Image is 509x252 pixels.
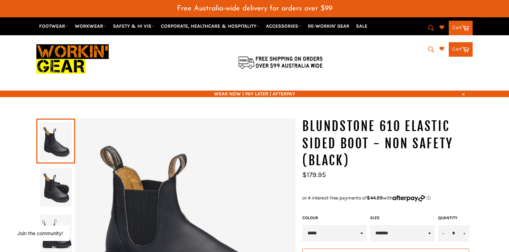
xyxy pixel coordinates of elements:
[449,21,473,35] a: Cart
[302,171,326,179] span: $179.95
[177,5,332,12] span: Free Australia-wide delivery for orders over $99
[459,225,469,242] button: Increase item quantity by one
[36,39,109,78] img: Workin Gear leaders in Workwear, Safety Boots, PPE, Uniforms. Australia's No.1 in Workwear
[438,225,448,242] button: Reduce item quantity by one
[36,20,71,32] a: FOOTWEAR
[72,20,109,32] a: WORKWEAR
[40,168,72,206] img: BLUNDSTONE 610 Elastic Sided Boot - Non Safety - Workin Gear
[110,20,157,32] a: SAFETY & HI VIS
[237,55,324,69] img: Flat $9.95 shipping Australia wide
[449,42,473,57] a: Cart
[353,20,370,32] a: SALE
[370,215,435,221] label: Size
[302,118,473,169] h1: BLUNDSTONE 610 Elastic Sided Boot - Non Safety (Black)
[263,20,304,32] a: ACCESSORIES
[302,215,367,221] label: COLOUR
[158,20,262,32] a: CORPORATE, HEALTHCARE & HOSPITALITY
[438,215,469,221] label: Quantity
[305,20,352,32] a: RE-WORKIN' GEAR
[17,230,63,236] button: Join the community!
[36,91,473,97] span: WEAR NOW | PAY LATER | AFTERPAY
